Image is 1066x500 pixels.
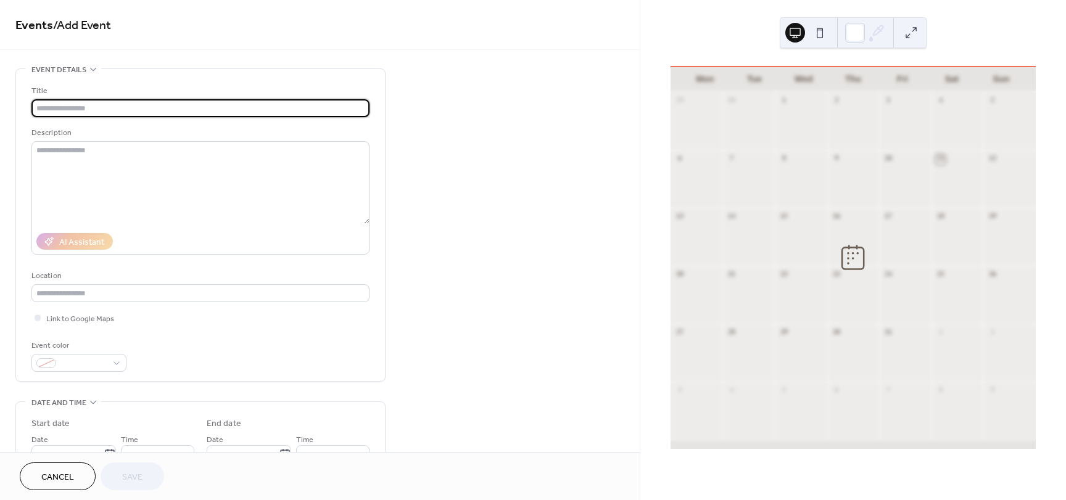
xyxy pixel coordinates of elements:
div: 17 [883,212,894,223]
div: 13 [674,212,685,223]
div: 20 [674,270,685,281]
div: Start date [31,417,70,430]
div: Wed [779,67,828,92]
div: 28 [727,328,737,338]
div: 5 [988,96,998,107]
span: Date [207,433,223,446]
div: 26 [988,270,998,281]
span: Link to Google Maps [46,313,114,326]
div: 21 [727,270,737,281]
div: 15 [779,212,790,223]
span: Cancel [41,471,74,484]
div: End date [207,417,241,430]
div: Tue [730,67,779,92]
div: 4 [935,96,946,107]
div: Location [31,269,367,282]
div: 4 [727,386,737,396]
span: Time [296,433,313,446]
div: 9 [988,386,998,396]
div: 5 [779,386,790,396]
div: 1 [935,328,946,338]
span: / Add Event [53,14,111,38]
a: Events [15,14,53,38]
div: 18 [935,212,946,223]
div: Thu [828,67,878,92]
div: 9 [831,154,841,165]
div: 2 [988,328,998,338]
div: 6 [831,386,841,396]
div: 3 [674,386,685,396]
div: 6 [674,154,685,165]
div: 22 [779,270,790,281]
div: 23 [831,270,841,281]
div: Title [31,84,367,97]
span: Event details [31,64,86,76]
div: 7 [727,154,737,165]
div: Sat [927,67,977,92]
div: 8 [779,154,790,165]
div: 30 [727,96,737,107]
div: Description [31,126,367,139]
div: Sun [977,67,1026,92]
div: 29 [779,328,790,338]
div: 12 [988,154,998,165]
div: 19 [988,212,998,223]
div: 10 [883,154,894,165]
div: Fri [878,67,927,92]
div: 3 [883,96,894,107]
button: Cancel [20,462,96,490]
span: Time [121,433,138,446]
span: Date and time [31,396,86,409]
div: 31 [883,328,894,338]
div: 14 [727,212,737,223]
div: 16 [831,212,841,223]
div: 1 [779,96,790,107]
div: 8 [935,386,946,396]
div: Mon [680,67,730,92]
div: Event color [31,339,124,352]
div: 24 [883,270,894,281]
div: 2 [831,96,841,107]
span: Date [31,433,48,446]
div: 27 [674,328,685,338]
div: 7 [883,386,894,396]
div: 11 [935,154,946,165]
div: 30 [831,328,841,338]
div: 29 [674,96,685,107]
div: 25 [935,270,946,281]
